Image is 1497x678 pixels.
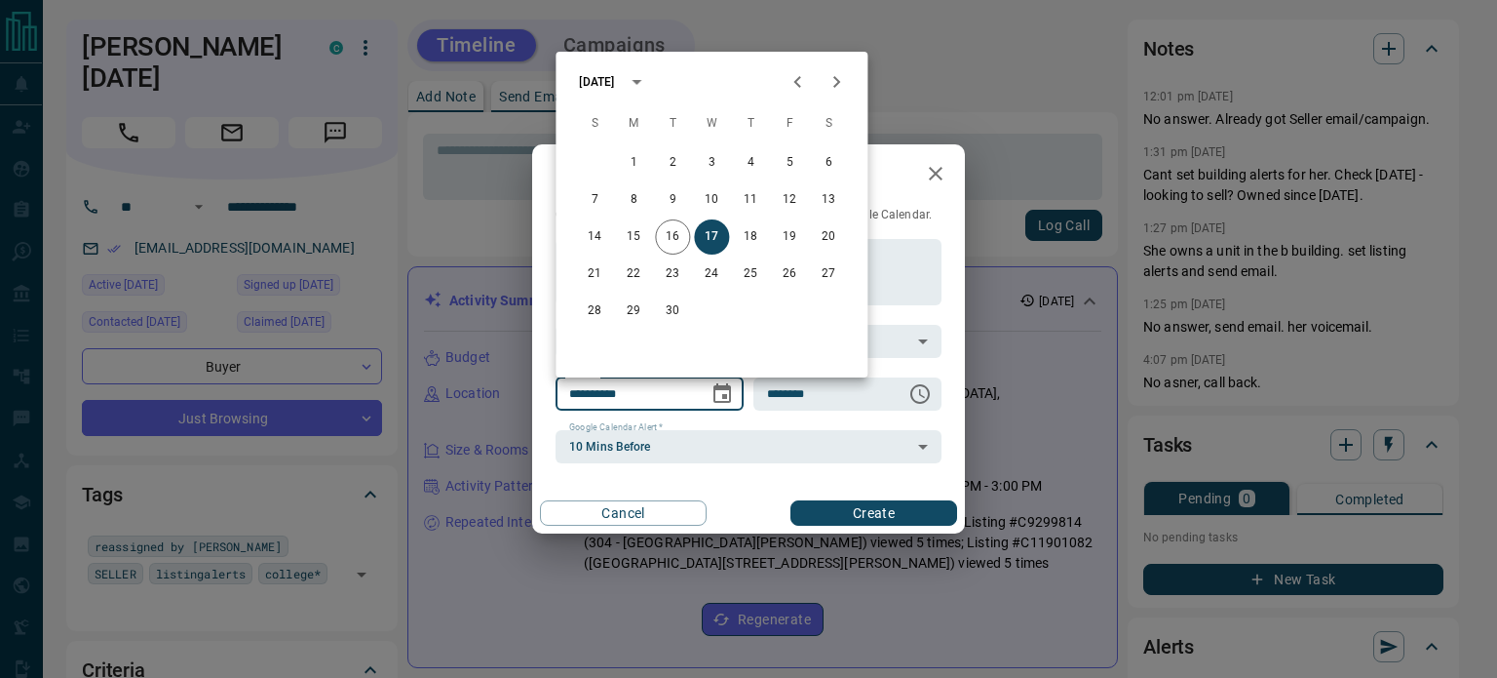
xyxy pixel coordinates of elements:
[772,145,807,180] button: 5
[577,219,612,255] button: 14
[569,369,594,381] label: Date
[811,182,846,218] button: 13
[694,257,729,292] button: 24
[655,145,690,180] button: 2
[655,104,690,143] span: Tuesday
[733,257,768,292] button: 25
[655,257,690,292] button: 23
[901,375,940,414] button: Choose time, selected time is 6:00 AM
[703,375,742,414] button: Choose date, selected date is Sep 17, 2025
[577,104,612,143] span: Sunday
[569,421,663,434] label: Google Calendar Alert
[616,294,651,329] button: 29
[655,182,690,218] button: 9
[655,219,690,255] button: 16
[616,257,651,292] button: 22
[616,145,651,180] button: 1
[790,500,957,526] button: Create
[694,104,729,143] span: Wednesday
[733,104,768,143] span: Thursday
[733,219,768,255] button: 18
[620,65,653,99] button: calendar view is open, switch to year view
[772,182,807,218] button: 12
[577,257,612,292] button: 21
[577,182,612,218] button: 7
[733,182,768,218] button: 11
[556,430,941,463] div: 10 Mins Before
[540,500,707,526] button: Cancel
[694,219,729,255] button: 17
[778,62,817,101] button: Previous month
[811,219,846,255] button: 20
[616,182,651,218] button: 8
[694,182,729,218] button: 10
[577,294,612,329] button: 28
[694,145,729,180] button: 3
[655,294,690,329] button: 30
[811,257,846,292] button: 27
[811,104,846,143] span: Saturday
[817,62,856,101] button: Next month
[532,144,663,207] h2: New Task
[616,104,651,143] span: Monday
[616,219,651,255] button: 15
[733,145,768,180] button: 4
[772,219,807,255] button: 19
[767,369,792,381] label: Time
[772,257,807,292] button: 26
[811,145,846,180] button: 6
[579,73,614,91] div: [DATE]
[772,104,807,143] span: Friday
